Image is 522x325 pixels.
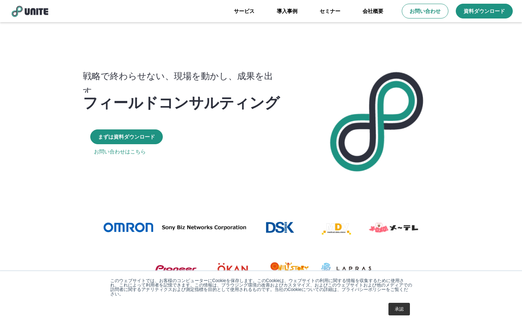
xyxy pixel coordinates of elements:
a: お問い合わせはこちら [94,148,146,155]
a: 承認 [388,303,410,315]
p: まずは資料ダウンロード [98,133,155,141]
a: まずは資料ダウンロード [90,129,163,144]
p: 戦略で終わらせない、現場を動かし、成果を出す。 [83,68,287,98]
a: お問い合わせ [402,4,448,18]
p: お問い合わせ [410,7,441,15]
a: 資料ダウンロード [456,4,513,18]
p: 資料ダウンロード [464,7,505,15]
p: フィールドコンサルティング [83,93,280,111]
p: このウェブサイトでは、お客様のコンピューターにCookieを保存します。このCookieは、ウェブサイトの利用に関する情報を収集するために使用され、これによって利用者を記憶できます。この情報は、... [110,278,412,296]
